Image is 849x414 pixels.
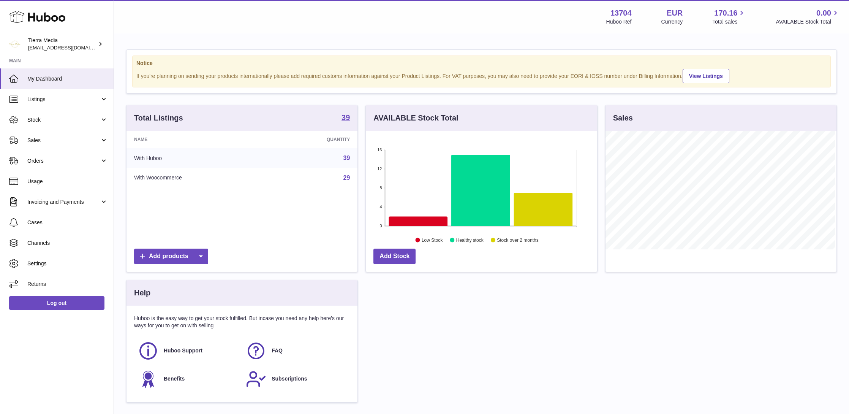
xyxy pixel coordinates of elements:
h3: AVAILABLE Stock Total [373,113,458,123]
text: 0 [380,224,382,228]
text: 16 [378,148,382,152]
span: FAQ [272,347,283,354]
span: Returns [27,281,108,288]
div: Currency [661,18,683,25]
a: Add Stock [373,249,416,264]
a: 170.16 Total sales [712,8,746,25]
span: Orders [27,157,100,165]
text: 8 [380,186,382,190]
span: Listings [27,96,100,103]
a: Log out [9,296,104,310]
a: Huboo Support [138,341,238,361]
div: If you're planning on sending your products internationally please add required customs informati... [136,68,827,83]
td: With Woocommerce [126,168,270,188]
a: 0.00 AVAILABLE Stock Total [776,8,840,25]
p: Huboo is the easy way to get your stock fulfilled. But incase you need any help here's our ways f... [134,315,350,329]
span: Invoicing and Payments [27,198,100,206]
span: Sales [27,137,100,144]
strong: Notice [136,60,827,67]
text: Stock over 2 months [497,238,539,243]
h3: Help [134,288,150,298]
span: 0.00 [816,8,831,18]
span: Cases [27,219,108,226]
div: Huboo Ref [606,18,632,25]
a: Add products [134,249,208,264]
span: Usage [27,178,108,185]
span: [EMAIL_ADDRESS][DOMAIN_NAME] [28,44,112,51]
text: Healthy stock [456,238,484,243]
span: My Dashboard [27,75,108,82]
span: Channels [27,240,108,247]
strong: EUR [667,8,683,18]
th: Quantity [270,131,358,148]
h3: Total Listings [134,113,183,123]
span: Benefits [164,375,185,382]
strong: 39 [341,114,350,121]
th: Name [126,131,270,148]
a: 39 [343,155,350,161]
span: 170.16 [714,8,737,18]
span: Total sales [712,18,746,25]
text: 12 [378,167,382,171]
div: Tierra Media [28,37,96,51]
span: AVAILABLE Stock Total [776,18,840,25]
a: 29 [343,174,350,181]
h3: Sales [613,113,633,123]
text: 4 [380,205,382,209]
span: Settings [27,260,108,267]
a: 39 [341,114,350,123]
a: View Listings [683,69,729,83]
span: Huboo Support [164,347,202,354]
text: Low Stock [422,238,443,243]
a: Benefits [138,369,238,389]
td: With Huboo [126,148,270,168]
a: Subscriptions [246,369,346,389]
strong: 13704 [610,8,632,18]
span: Stock [27,116,100,124]
span: Subscriptions [272,375,307,382]
img: hola.tierramedia@gmail.com [9,38,21,50]
a: FAQ [246,341,346,361]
